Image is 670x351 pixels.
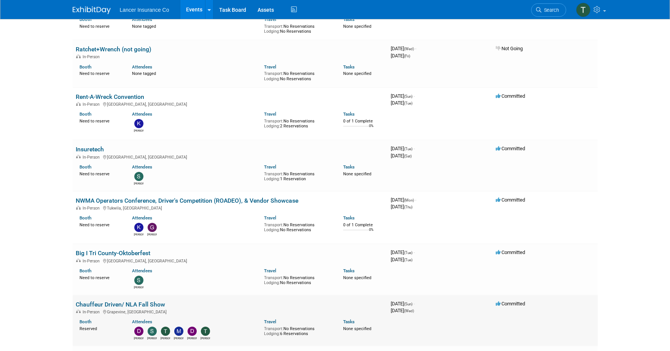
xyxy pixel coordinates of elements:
[264,280,280,285] span: Lodging:
[391,204,412,210] span: [DATE]
[369,124,374,134] td: 0%
[391,249,415,255] span: [DATE]
[264,222,283,227] span: Transport:
[343,319,355,324] a: Tasks
[76,308,385,314] div: Grapevine, [GEOGRAPHIC_DATA]
[343,268,355,273] a: Tasks
[343,164,355,170] a: Tasks
[76,301,165,308] a: Chauffeur Driven/ NLA Fall Show
[343,119,385,124] div: 0 of 1 Complete
[264,76,280,81] span: Lodging:
[391,46,416,51] span: [DATE]
[404,198,414,202] span: (Mon)
[391,308,414,313] span: [DATE]
[76,46,151,53] a: Ratchet+Wrench (not going)
[264,22,332,34] div: No Reservations No Reservations
[541,7,559,13] span: Search
[132,319,152,324] a: Attendees
[80,22,121,29] div: Need to reserve
[132,111,152,117] a: Attendees
[264,124,280,129] span: Lodging:
[531,3,566,17] a: Search
[76,206,81,210] img: In-Person Event
[148,223,157,232] img: Genevieve Clayton
[134,119,143,128] img: kathy egan
[264,274,332,286] div: No Reservations No Reservations
[134,336,143,340] div: Dennis Kelly
[264,215,276,221] a: Travel
[496,146,525,151] span: Committed
[80,274,121,281] div: Need to reserve
[147,232,157,237] div: Genevieve Clayton
[496,249,525,255] span: Committed
[80,215,91,221] a: Booth
[391,257,412,262] span: [DATE]
[576,3,590,17] img: Terrence Forrest
[264,221,332,233] div: No Reservations No Reservations
[391,100,412,106] span: [DATE]
[80,325,121,332] div: Reserved
[264,71,283,76] span: Transport:
[174,327,183,336] img: Matt Mushorn
[414,249,415,255] span: -
[343,111,355,117] a: Tasks
[391,197,416,203] span: [DATE]
[264,24,283,29] span: Transport:
[415,46,416,51] span: -
[264,268,276,273] a: Travel
[76,310,81,313] img: In-Person Event
[76,259,81,262] img: In-Person Event
[404,94,412,98] span: (Sun)
[264,29,280,34] span: Lodging:
[80,70,121,76] div: Need to reserve
[201,327,210,336] img: Terry Fichter
[414,301,415,307] span: -
[120,7,169,13] span: Lancer Insurance Co
[264,331,280,336] span: Lodging:
[264,325,332,337] div: No Reservations 6 Reservations
[80,268,91,273] a: Booth
[264,170,332,182] div: No Reservations 1 Reservation
[80,170,121,177] div: Need to reserve
[134,128,143,133] div: kathy egan
[80,17,91,22] a: Booth
[343,326,371,331] span: None specified
[161,327,170,336] img: Terrence Forrest
[132,17,152,22] a: Attendees
[369,228,374,238] td: 0%
[404,251,412,255] span: (Tue)
[132,64,152,70] a: Attendees
[76,146,104,153] a: Insuretech
[404,147,412,151] span: (Tue)
[264,117,332,129] div: No Reservations 2 Reservations
[264,64,276,70] a: Travel
[404,258,412,262] span: (Tue)
[264,17,276,22] a: Travel
[76,205,385,211] div: Tukwila, [GEOGRAPHIC_DATA]
[132,215,152,221] a: Attendees
[134,172,143,181] img: Steven O'Shea
[343,172,371,176] span: None specified
[343,215,355,221] a: Tasks
[134,181,143,186] div: Steven O'Shea
[187,336,197,340] div: Dana Turilli
[404,154,412,158] span: (Sat)
[83,259,102,264] span: In-Person
[391,93,415,99] span: [DATE]
[415,197,416,203] span: -
[174,336,183,340] div: Matt Mushorn
[343,24,371,29] span: None specified
[404,54,410,58] span: (Fri)
[496,46,523,51] span: Not Going
[76,93,144,100] a: Rent-A-Wreck Convention
[264,319,276,324] a: Travel
[76,102,81,106] img: In-Person Event
[132,70,258,76] div: None tagged
[134,232,143,237] div: Kimberlee Bissegger
[80,111,91,117] a: Booth
[73,6,111,14] img: ExhibitDay
[343,71,371,76] span: None specified
[76,257,385,264] div: [GEOGRAPHIC_DATA], [GEOGRAPHIC_DATA]
[134,223,143,232] img: Kimberlee Bissegger
[496,301,525,307] span: Committed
